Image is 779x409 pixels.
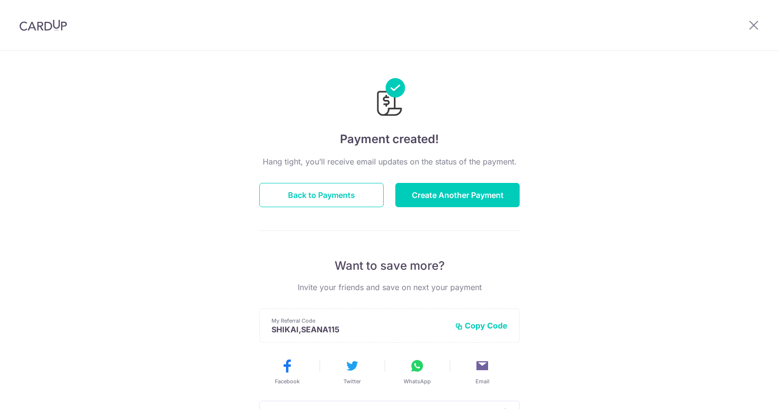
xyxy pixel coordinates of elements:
span: Twitter [343,377,361,385]
span: WhatsApp [404,377,431,385]
button: Email [454,358,511,385]
span: Facebook [275,377,300,385]
img: CardUp [19,19,67,31]
p: My Referral Code [271,317,447,325]
h4: Payment created! [259,131,520,148]
button: WhatsApp [389,358,446,385]
span: Email [475,377,490,385]
img: Payments [374,78,405,119]
p: Invite your friends and save on next your payment [259,281,520,293]
button: Copy Code [455,321,508,330]
p: SHIKAI,SEANA115 [271,325,447,334]
p: Want to save more? [259,258,520,274]
button: Twitter [323,358,381,385]
button: Create Another Payment [395,183,520,207]
button: Back to Payments [259,183,384,207]
button: Facebook [258,358,316,385]
p: Hang tight, you’ll receive email updates on the status of the payment. [259,156,520,167]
